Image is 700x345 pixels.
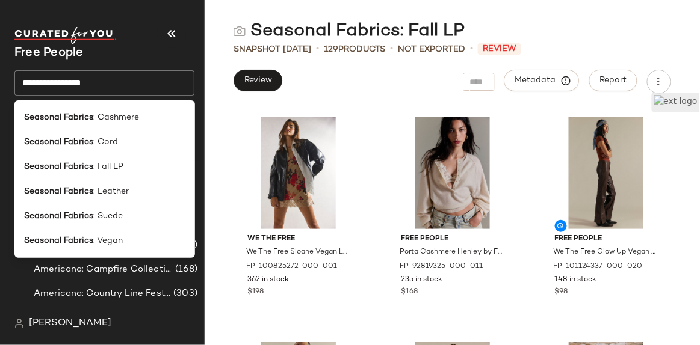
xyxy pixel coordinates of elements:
span: : Cord [93,136,118,148]
img: svg%3e [14,319,24,328]
div: Products [324,43,385,56]
span: Free People [401,234,504,245]
span: (378) [173,311,197,325]
span: Metadata [515,75,569,86]
span: : Suede [93,210,123,222]
span: Snapshot [DATE] [234,43,311,56]
img: 92819325_011_c [392,117,513,229]
span: Not Exported [398,43,465,56]
span: Review [244,76,272,85]
span: Review [478,43,521,55]
span: Americana: East Coast Summer [34,311,173,325]
button: Metadata [504,70,580,91]
span: 362 in stock [247,275,289,285]
span: Americana: Campfire Collective [34,263,173,276]
span: We The Free Sloane Vegan Leather Jacket at Free People in Black, Size: S [246,247,348,258]
span: $198 [247,287,264,298]
span: : Cashmere [93,111,139,124]
span: • [316,42,319,56]
img: 100825272_001_0 [238,117,359,229]
span: : Fall LP [93,160,123,173]
b: Seasonal Fabrics [24,234,93,247]
span: : Vegan [93,234,123,247]
span: We The Free [247,234,350,245]
span: $98 [555,287,568,298]
span: FP-92819325-000-011 [400,261,483,272]
span: (303) [171,287,197,301]
span: (168) [173,263,197,276]
b: Seasonal Fabrics [24,136,93,148]
span: $168 [401,287,418,298]
b: Seasonal Fabrics [24,185,93,198]
span: [PERSON_NAME] [29,316,111,331]
span: Report [599,76,627,85]
img: 101124337_020_d [545,117,667,229]
button: Review [234,70,282,91]
img: cfy_white_logo.C9jOOHJF.svg [14,27,117,44]
b: Seasonal Fabrics [24,210,93,222]
span: FP-101124337-000-020 [554,261,643,272]
span: 148 in stock [555,275,597,285]
img: svg%3e [234,25,246,37]
button: Report [589,70,637,91]
span: Free People [555,234,657,245]
div: Seasonal Fabrics: Fall LP [234,19,465,43]
b: Seasonal Fabrics [24,160,93,173]
span: • [390,42,393,56]
span: FP-100825272-000-001 [246,261,337,272]
span: 235 in stock [401,275,443,285]
span: 129 [324,45,338,54]
span: Americana: Country Line Festival [34,287,171,301]
b: Seasonal Fabrics [24,111,93,124]
span: • [470,42,473,56]
span: We The Free Glow Up Vegan Pants by Free People in Brown, Size: US 10 [554,247,656,258]
span: Porta Cashmere Henley by Free People in White, Size: XS [400,247,503,258]
span: Current Company Name [14,47,84,60]
span: : Leather [93,185,129,198]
